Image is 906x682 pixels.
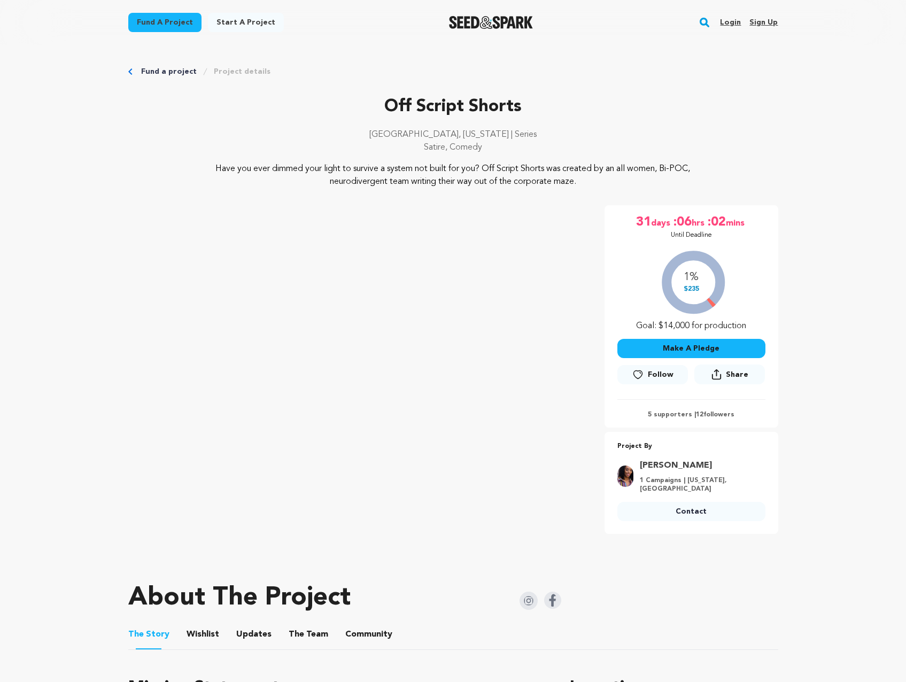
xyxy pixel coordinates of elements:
[214,66,270,77] a: Project details
[726,369,748,380] span: Share
[128,128,778,141] p: [GEOGRAPHIC_DATA], [US_STATE] | Series
[696,412,703,418] span: 12
[128,13,202,32] a: Fund a project
[671,231,712,239] p: Until Deadline
[617,440,765,453] p: Project By
[617,410,765,419] p: 5 supporters | followers
[636,214,651,231] span: 31
[187,628,219,641] span: Wishlist
[617,339,765,358] button: Make A Pledge
[128,628,169,641] span: Story
[672,214,692,231] span: :06
[651,214,672,231] span: days
[749,14,778,31] a: Sign up
[208,13,284,32] a: Start a project
[289,628,304,641] span: The
[128,585,351,611] h1: About The Project
[692,214,707,231] span: hrs
[648,369,673,380] span: Follow
[726,214,747,231] span: mins
[128,141,778,154] p: Satire, Comedy
[449,16,533,29] a: Seed&Spark Homepage
[707,214,726,231] span: :02
[193,162,713,188] p: Have you ever dimmed your light to survive a system not built for you? Off Script Shorts was crea...
[128,94,778,120] p: Off Script Shorts
[617,365,688,384] a: Follow
[617,502,765,521] a: Contact
[720,14,741,31] a: Login
[128,66,778,77] div: Breadcrumb
[128,628,144,641] span: The
[694,365,765,384] button: Share
[694,365,765,389] span: Share
[141,66,197,77] a: Fund a project
[617,466,633,487] img: a6506298b9916e35.png
[520,592,538,610] img: Seed&Spark Instagram Icon
[449,16,533,29] img: Seed&Spark Logo Dark Mode
[640,459,759,472] a: Goto Latonia Phipps profile
[289,628,328,641] span: Team
[544,592,561,609] img: Seed&Spark Facebook Icon
[345,628,392,641] span: Community
[640,476,759,493] p: 1 Campaigns | [US_STATE], [GEOGRAPHIC_DATA]
[236,628,272,641] span: Updates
